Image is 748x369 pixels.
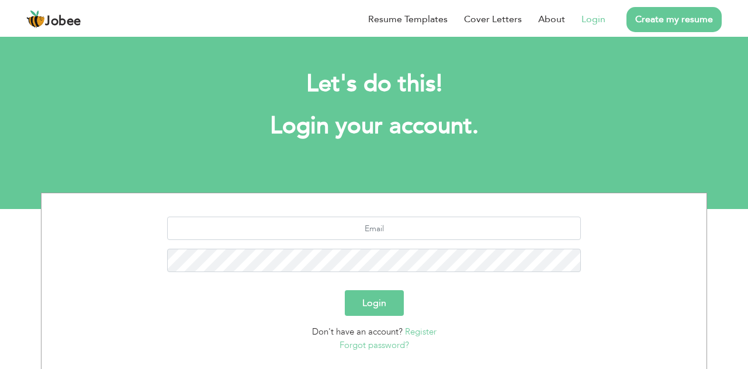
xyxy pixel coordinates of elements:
input: Email [167,217,581,240]
a: Register [405,326,437,337]
a: Cover Letters [464,12,522,26]
a: Forgot password? [340,339,409,351]
button: Login [345,290,404,316]
img: jobee.io [26,10,45,29]
h1: Login your account. [58,111,690,141]
a: Create my resume [626,7,722,32]
h2: Let's do this! [58,69,690,99]
a: Resume Templates [368,12,448,26]
span: Jobee [45,15,81,28]
span: Don't have an account? [312,326,403,337]
a: About [538,12,565,26]
a: Login [581,12,605,26]
a: Jobee [26,10,81,29]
